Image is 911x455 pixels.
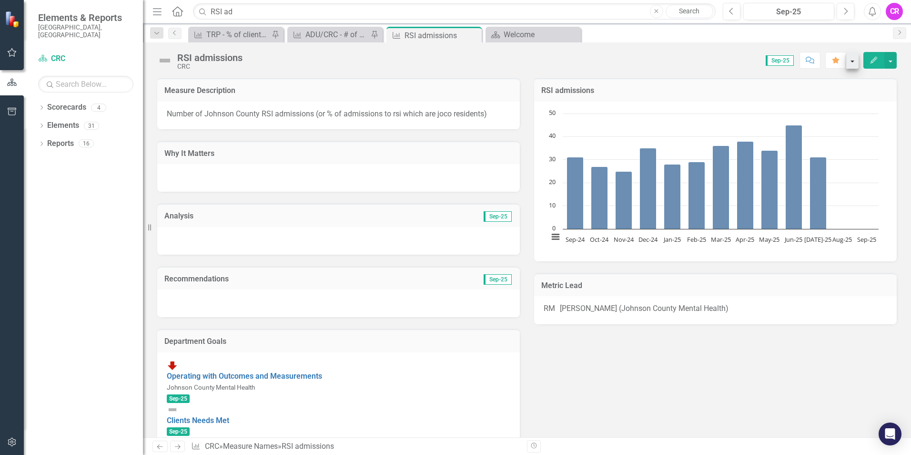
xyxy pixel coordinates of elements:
[164,212,339,220] h3: Analysis
[590,235,609,244] text: Oct-24
[736,235,754,244] text: Apr-25
[167,416,229,425] a: Clients Needs Met
[544,303,555,314] div: RM
[549,108,556,117] text: 50
[47,138,74,149] a: Reports
[177,52,243,63] div: RSI admissions
[282,442,334,451] div: RSI admissions
[5,11,21,28] img: ClearPoint Strategy
[549,155,556,163] text: 30
[167,427,190,436] span: Sep-25
[591,166,608,229] path: Oct-24, 27. Actual.
[223,442,278,451] a: Measure Names
[167,372,322,381] a: Operating with Outcomes and Measurements
[167,109,487,118] span: Number of Johnson County RSI admissions (or % of admissions to rsi which are joco residents)
[157,53,172,68] img: Not Defined
[879,423,901,445] div: Open Intercom Messenger
[541,281,890,290] h3: Metric Lead
[666,5,713,18] a: Search
[713,145,729,229] path: Mar-25, 36. Actual.
[566,235,585,244] text: Sep-24
[616,171,632,229] path: Nov-24, 25. Actual.
[38,76,133,93] input: Search Below...
[857,235,876,244] text: Sep-25
[804,235,831,244] text: [DATE]-25
[206,29,269,41] div: TRP - % of clients sent by ambulance to the hospital
[91,103,106,112] div: 4
[743,3,834,20] button: Sep-25
[786,125,802,229] path: Jun-25, 45. Actual.
[290,29,368,41] a: ADU/CRC - # of clients utilizing transporation services
[614,235,634,244] text: Nov-24
[38,23,133,39] small: [GEOGRAPHIC_DATA], [GEOGRAPHIC_DATA]
[663,235,681,244] text: Jan-25
[193,3,716,20] input: Search ClearPoint...
[167,394,190,403] span: Sep-25
[484,274,512,285] span: Sep-25
[549,131,556,140] text: 40
[164,275,404,283] h3: Recommendations
[810,157,827,229] path: Jul-25, 31. Actual.
[305,29,368,41] div: ADU/CRC - # of clients utilizing transporation services
[38,12,133,23] span: Elements & Reports
[552,224,556,232] text: 0
[405,30,479,41] div: RSI admissions
[191,441,520,452] div: » »
[638,235,658,244] text: Dec-24
[47,120,79,131] a: Elements
[832,235,852,244] text: Aug-25
[191,29,269,41] a: TRP - % of clients sent by ambulance to the hospital
[164,149,513,158] h3: Why It Matters
[177,63,243,70] div: CRC
[488,29,578,41] a: Welcome
[737,141,754,229] path: Apr-25, 38. Actual.
[567,157,584,229] path: Sep-24, 31. Actual.
[504,29,578,41] div: Welcome
[164,86,513,95] h3: Measure Description
[484,211,512,222] span: Sep-25
[640,148,657,229] path: Dec-24, 35. Actual.
[688,162,705,229] path: Feb-25, 29. Actual.
[747,6,831,18] div: Sep-25
[560,303,729,314] div: [PERSON_NAME] (Johnson County Mental Health)
[549,230,562,244] button: View chart menu, Chart
[549,201,556,209] text: 10
[167,383,255,391] small: Johnson County Mental Health
[766,55,794,66] span: Sep-25
[47,102,86,113] a: Scorecards
[664,164,681,229] path: Jan-25, 28. Actual.
[84,122,99,130] div: 31
[761,150,778,229] path: May-25, 34. Actual.
[549,177,556,186] text: 20
[164,337,513,346] h3: Department Goals
[784,235,802,244] text: Jun-25
[711,235,731,244] text: Mar-25
[205,442,219,451] a: CRC
[79,140,94,148] div: 16
[167,404,178,415] img: Not Defined
[567,114,867,229] g: Actual, series 1 of 2. Bar series with 13 bars.
[544,109,887,252] div: Chart. Highcharts interactive chart.
[38,53,133,64] a: CRC
[687,235,706,244] text: Feb-25
[544,109,883,252] svg: Interactive chart
[759,235,779,244] text: May-25
[541,86,890,95] h3: RSI admissions
[886,3,903,20] button: CR
[167,360,178,371] img: Below Plan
